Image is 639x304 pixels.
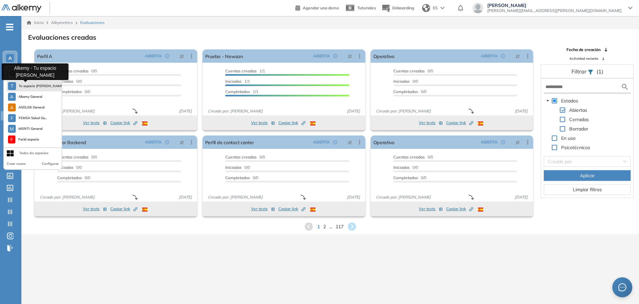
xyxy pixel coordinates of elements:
span: Creado por: [PERSON_NAME] [37,194,97,200]
button: pushpin [343,51,357,61]
span: Completados [57,89,82,94]
a: Prueba - Newsan [205,49,243,63]
span: 0/0 [393,79,418,84]
img: Logo [1,4,41,13]
span: message [618,283,626,291]
span: check-circle [165,54,169,58]
span: Completados [225,175,250,180]
span: Creado por: [PERSON_NAME] [205,108,265,114]
span: F [10,137,13,142]
span: ES [433,5,438,11]
span: ABIERTA [481,53,498,59]
img: ESP [142,208,147,212]
span: 2 [323,223,326,230]
button: Limpiar filtros [544,184,631,195]
span: pushpin [348,53,352,59]
img: search icon [621,83,629,91]
img: ESP [310,208,315,212]
span: Iniciadas [57,165,74,170]
span: A [8,55,12,61]
img: ESP [142,121,147,125]
button: Copiar link [278,119,305,127]
button: Aplicar [544,170,631,181]
button: Copiar link [110,205,137,213]
span: 0/0 [57,68,97,73]
span: Copiar link [278,120,305,126]
span: check-circle [165,140,169,144]
button: Crear nuevo [7,161,26,167]
button: Onboarding [381,1,414,15]
span: Filtrar [571,68,588,75]
span: Psicotécnicos [560,143,592,151]
img: ESP [310,121,315,125]
span: 0/0 [393,165,418,170]
span: Copiar link [110,120,137,126]
span: 1 [317,223,320,230]
button: Ver tests [419,205,443,213]
span: 0/0 [225,165,250,170]
h3: Evaluaciones creadas [28,33,96,41]
span: Completados [57,175,82,180]
span: Borrador [568,125,590,133]
span: [DATE] [176,108,195,114]
a: Operativo [373,135,395,149]
span: Aplicar [580,172,595,179]
span: Copiar link [110,206,137,212]
span: Cuentas creadas [57,68,89,73]
img: world [422,4,430,12]
span: Actividad reciente [569,56,598,61]
span: Cuentas creadas [57,155,89,160]
span: pushpin [515,139,520,145]
button: Ver tests [83,119,107,127]
span: ABIERTA [313,53,330,59]
span: 0/0 [393,175,426,180]
span: Tutoriales [357,5,376,10]
span: Abiertas [569,107,587,113]
span: Creado por: [PERSON_NAME] [205,194,265,200]
span: Completados [393,89,418,94]
a: Agendar una demo [295,3,339,11]
span: 117 [336,223,344,230]
span: 0/0 [225,155,265,160]
span: check-circle [333,54,337,58]
span: Estados [561,98,578,104]
button: pushpin [343,137,357,147]
span: ABIERTA [481,139,498,145]
button: Configurar [42,161,59,167]
span: A [10,105,13,110]
span: (1) [597,67,603,75]
a: Perfil de contact center [205,135,254,149]
span: Borrador [569,126,588,132]
span: Creado por: [PERSON_NAME] [37,108,97,114]
span: M [10,126,14,131]
span: caret-down [546,99,549,102]
span: 1/1 [225,68,265,73]
span: En uso [560,134,577,142]
span: FEMSA Salud Ge... [18,115,47,121]
span: Completados [225,89,250,94]
span: Creado por: [PERSON_NAME] [373,108,433,114]
span: Agendar una demo [303,5,339,10]
span: [PERSON_NAME] [487,3,622,8]
button: Ver tests [251,119,275,127]
span: pushpin [179,139,184,145]
span: A [10,94,13,99]
span: [DATE] [344,108,363,114]
span: check-circle [501,54,505,58]
span: Farid espacio [18,137,39,142]
button: pushpin [510,51,525,61]
span: ABIERTA [145,139,162,145]
a: Inicio [27,20,44,26]
span: ABIERTA [313,139,330,145]
a: Perfil A [37,49,52,63]
span: T [11,83,13,89]
button: Copiar link [446,205,473,213]
div: Alkemy - Tu espacio [PERSON_NAME] [2,63,69,80]
span: check-circle [501,140,505,144]
span: 0/0 [225,175,258,180]
button: Ver tests [251,205,275,213]
span: ... [329,223,332,230]
span: Alkymetrics [51,20,73,25]
span: 1/1 [225,79,250,84]
span: [DATE] [344,194,363,200]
